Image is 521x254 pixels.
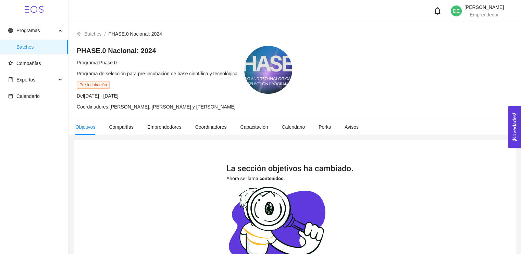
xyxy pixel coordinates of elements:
[77,71,237,76] span: Programa de selección para pre-incubación de base científica y tecnológica
[77,104,236,110] span: Coordinadores: [PERSON_NAME], [PERSON_NAME] y [PERSON_NAME]
[195,124,227,130] span: Coordinadores
[77,81,110,89] span: Pre-incubación
[77,31,82,36] span: arrow-left
[434,7,441,15] span: bell
[319,124,331,130] span: Perks
[282,124,305,130] span: Calendario
[470,12,499,17] span: Emprendedor
[464,4,504,10] span: [PERSON_NAME]
[147,124,182,130] span: Emprendedores
[16,40,63,54] span: Batches
[453,5,459,16] span: DE
[8,28,13,33] span: global
[75,124,95,130] span: Objetivos
[104,31,106,37] span: /
[77,60,117,65] span: Programa: Phase.0
[16,61,41,66] span: Compañías
[109,124,134,130] span: Compañías
[77,93,119,99] span: Del [DATE] - [DATE]
[16,77,35,82] span: Expertos
[84,31,102,37] span: Batches
[345,124,359,130] span: Avisos
[77,46,237,55] h4: PHASE.0 Nacional: 2024
[108,31,162,37] span: PHASE.0 Nacional: 2024
[508,106,521,148] button: Open Feedback Widget
[16,28,40,33] span: Programas
[8,77,13,82] span: book
[8,94,13,99] span: calendar
[16,93,40,99] span: Calendario
[8,61,13,66] span: star
[240,124,268,130] span: Capacitación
